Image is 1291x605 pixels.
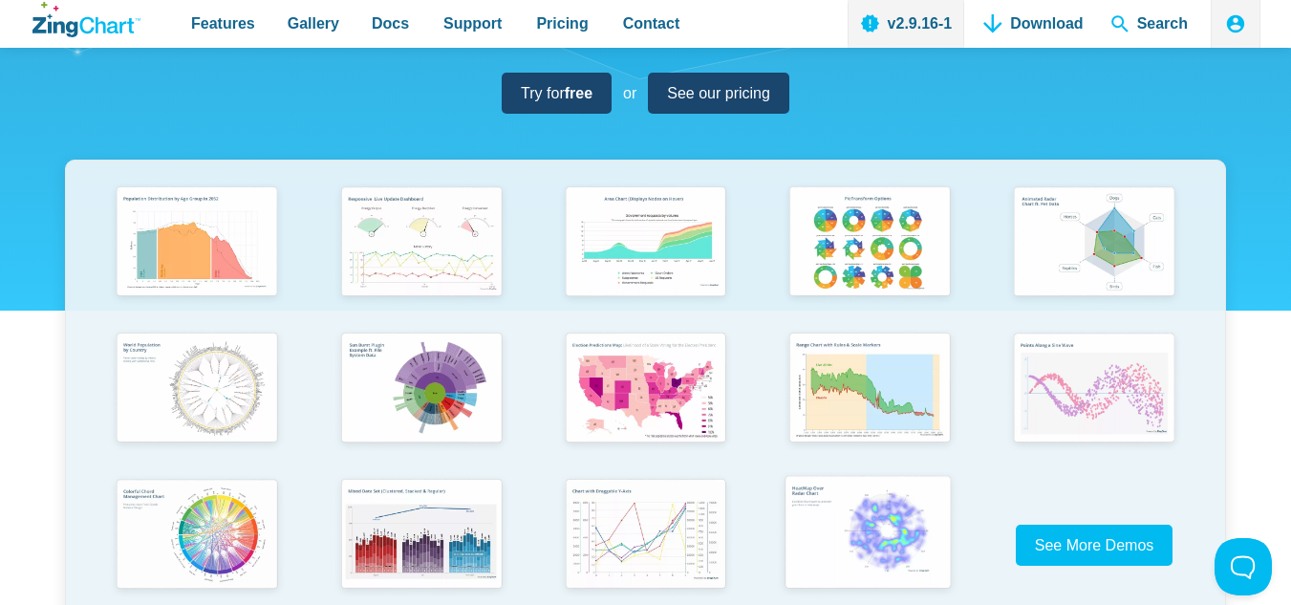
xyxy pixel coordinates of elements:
[758,180,982,326] a: Pie Transform Options
[191,11,255,36] span: Features
[443,11,502,36] span: Support
[332,326,511,454] img: Sun Burst Plugin Example ft. File System Data
[556,472,736,600] img: Chart with Draggable Y-Axis
[1004,326,1184,454] img: Points Along a Sine Wave
[107,180,287,308] img: Population Distribution by Age Group in 2052
[536,11,588,36] span: Pricing
[982,180,1207,326] a: Animated Radar Chart ft. Pet Data
[648,73,789,114] a: See our pricing
[758,326,982,472] a: Range Chart with Rultes & Scale Markers
[521,80,592,106] span: Try for
[623,80,636,106] span: or
[565,85,592,101] strong: free
[533,326,758,472] a: Election Predictions Map
[288,11,339,36] span: Gallery
[32,2,140,37] a: ZingChart Logo. Click to return to the homepage
[776,468,960,600] img: Heatmap Over Radar Chart
[1016,525,1173,566] a: See More Demos
[502,73,612,114] a: Try forfree
[556,326,736,454] img: Election Predictions Map
[982,326,1207,472] a: Points Along a Sine Wave
[309,180,533,326] a: Responsive Live Update Dashboard
[623,11,680,36] span: Contact
[332,472,511,600] img: Mixed Data Set (Clustered, Stacked, and Regular)
[309,326,533,472] a: Sun Burst Plugin Example ft. File System Data
[1004,180,1184,308] img: Animated Radar Chart ft. Pet Data
[107,326,287,454] img: World Population by Country
[780,326,959,454] img: Range Chart with Rultes & Scale Markers
[1215,538,1272,595] iframe: Toggle Customer Support
[780,180,959,308] img: Pie Transform Options
[372,11,409,36] span: Docs
[556,180,736,308] img: Area Chart (Displays Nodes on Hover)
[533,180,758,326] a: Area Chart (Displays Nodes on Hover)
[85,326,310,472] a: World Population by Country
[85,180,310,326] a: Population Distribution by Age Group in 2052
[332,180,511,308] img: Responsive Live Update Dashboard
[667,80,770,106] span: See our pricing
[107,472,287,600] img: Colorful Chord Management Chart
[1035,537,1154,553] span: See More Demos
